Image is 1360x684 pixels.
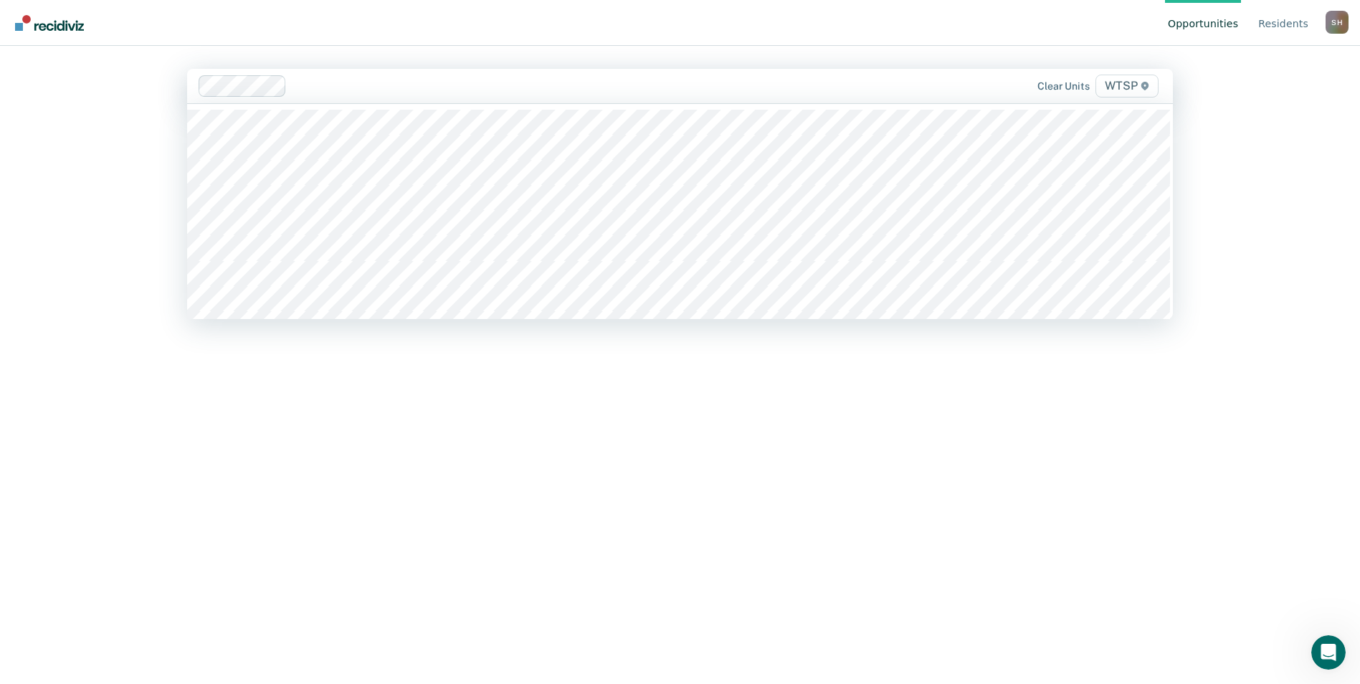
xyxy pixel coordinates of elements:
span: WTSP [1095,75,1159,98]
button: Profile dropdown button [1326,11,1349,34]
iframe: Intercom live chat [1311,635,1346,670]
div: Clear units [1037,80,1090,92]
div: S H [1326,11,1349,34]
img: Recidiviz [15,15,84,31]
